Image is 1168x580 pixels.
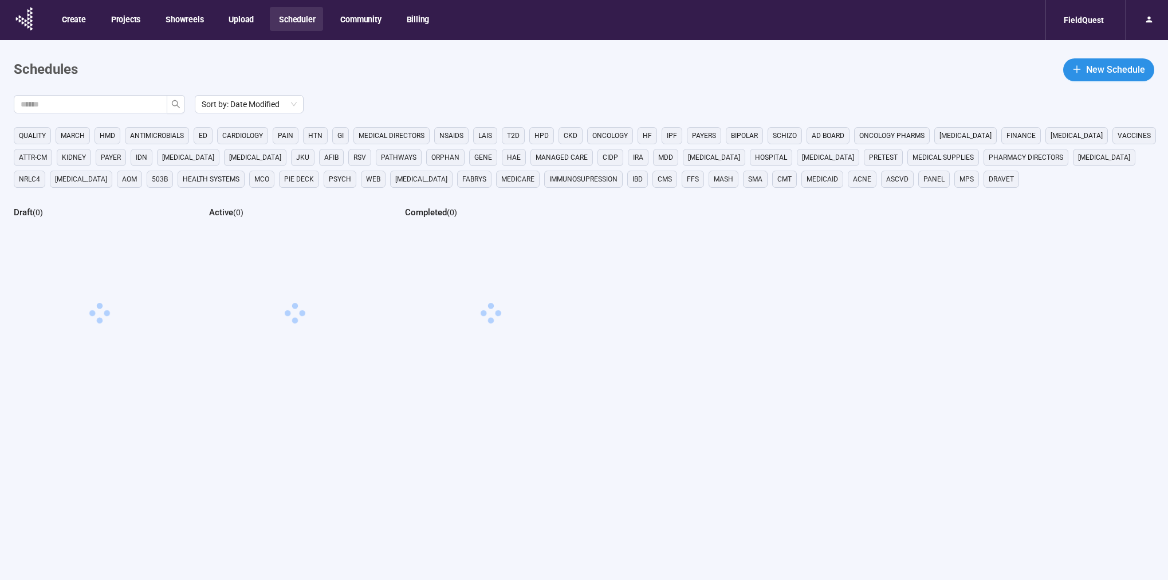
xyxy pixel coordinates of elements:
span: AFIB [324,152,339,163]
span: ( 0 ) [447,208,457,217]
span: IBD [632,173,643,185]
span: 503B [152,173,168,185]
button: search [167,95,185,113]
span: immunosupression [549,173,618,185]
button: Create [53,7,94,31]
span: medicaid [807,173,838,185]
span: IRA [633,152,643,163]
button: Projects [102,7,148,31]
span: panel [923,173,945,185]
span: HMD [100,130,115,141]
span: HOSpital [755,152,787,163]
span: [MEDICAL_DATA] [162,152,214,163]
span: pharmacy directors [989,152,1063,163]
span: ( 0 ) [233,208,243,217]
button: Scheduler [270,7,323,31]
span: Sort by: Date Modified [202,96,297,113]
span: managed care [536,152,588,163]
span: [MEDICAL_DATA] [1078,152,1130,163]
span: plus [1072,65,1082,74]
span: NSAIDS [439,130,463,141]
span: acne [853,173,871,185]
span: search [171,100,180,109]
span: GENE [474,152,492,163]
span: Health Systems [183,173,239,185]
span: MPS [959,173,974,185]
span: medical supplies [913,152,974,163]
span: [MEDICAL_DATA] [55,173,107,185]
span: GI [337,130,344,141]
span: LAIs [478,130,492,141]
span: kidney [62,152,86,163]
span: fabrys [462,173,486,185]
button: Showreels [156,7,211,31]
span: NRLC4 [19,173,40,185]
button: Upload [219,7,262,31]
span: PAIN [278,130,293,141]
span: IPF [667,130,677,141]
span: psych [329,173,351,185]
span: CMS [658,173,672,185]
span: [MEDICAL_DATA] [939,130,992,141]
span: T2D [507,130,520,141]
span: vaccines [1118,130,1151,141]
span: HF [643,130,652,141]
span: orphan [431,152,459,163]
span: [MEDICAL_DATA] [395,173,447,185]
span: Pathways [381,152,416,163]
span: hae [507,152,521,163]
button: Billing [398,7,438,31]
span: antimicrobials [130,130,184,141]
button: plusNew Schedule [1063,58,1154,81]
span: WEB [366,173,380,185]
span: MDD [658,152,673,163]
span: CIDP [603,152,618,163]
span: pretest [869,152,898,163]
span: QUALITY [19,130,46,141]
span: [MEDICAL_DATA] [1051,130,1103,141]
h1: Schedules [14,59,78,81]
span: PIE Deck [284,173,314,185]
span: ASCVD [886,173,909,185]
h2: Active [209,207,233,218]
span: ( 0 ) [33,208,43,217]
span: finance [1006,130,1036,141]
button: Community [331,7,389,31]
span: CKD [564,130,577,141]
span: RSV [353,152,366,163]
h2: Completed [405,207,447,218]
span: IDN [136,152,147,163]
span: HTN [308,130,323,141]
span: ED [199,130,207,141]
span: medicare [501,173,534,185]
span: MASH [714,173,733,185]
div: FieldQuest [1057,9,1111,31]
span: Schizo [773,130,797,141]
span: [MEDICAL_DATA] [688,152,740,163]
span: HPD [534,130,549,141]
span: MCO [254,173,269,185]
span: Ad Board [812,130,844,141]
span: New Schedule [1086,62,1145,77]
span: [MEDICAL_DATA] [802,152,854,163]
span: AOM [122,173,137,185]
span: Cardiology [222,130,263,141]
span: dravet [989,173,1014,185]
span: March [61,130,85,141]
span: [MEDICAL_DATA] [229,152,281,163]
span: CMT [777,173,792,185]
span: JKU [296,152,309,163]
span: Bipolar [731,130,758,141]
span: SMA [748,173,762,185]
span: Payers [692,130,716,141]
span: medical directors [359,130,424,141]
span: ATTR-CM [19,152,47,163]
span: Payer [101,152,121,163]
h2: Draft [14,207,33,218]
span: Oncology [592,130,628,141]
span: Oncology Pharms [859,130,925,141]
span: FFS [687,173,699,185]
